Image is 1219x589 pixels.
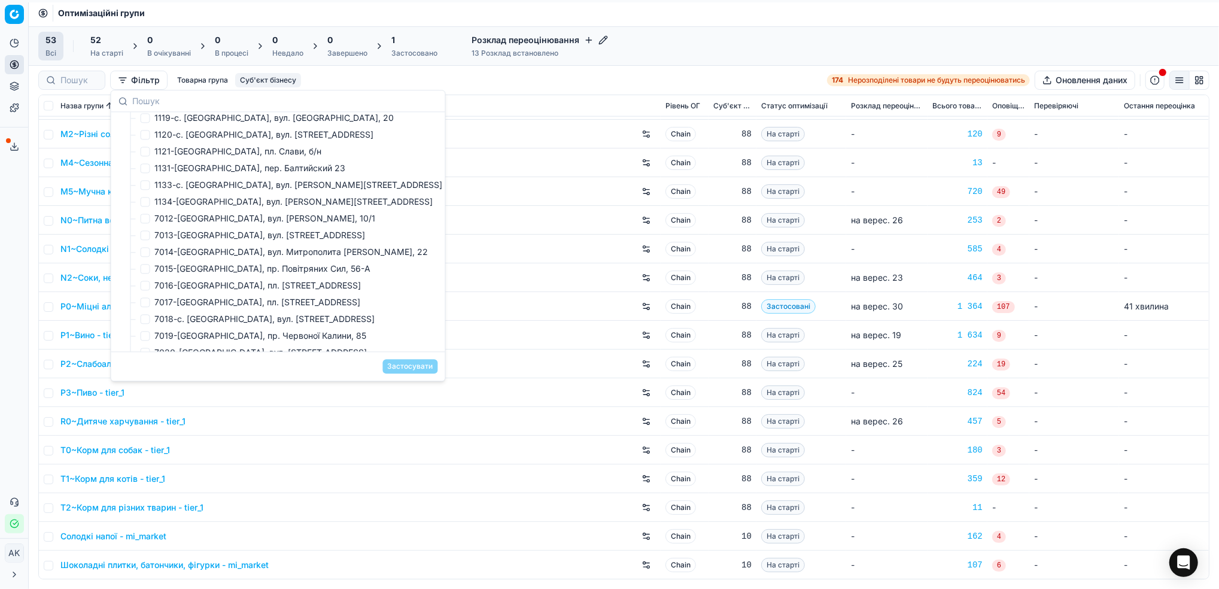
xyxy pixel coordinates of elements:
[713,387,752,399] div: 88
[60,502,203,514] a: T2~Корм для різних тварин - tier_1
[851,301,903,311] span: на верес. 30
[992,445,1006,457] span: 3
[761,184,805,199] span: На старті
[141,147,150,156] input: 1121-[GEOGRAPHIC_DATA], пл. Слави, б/н
[665,385,696,400] span: Chain
[141,348,150,357] input: 7020-[GEOGRAPHIC_DATA], вул. [STREET_ADDRESS]
[1119,436,1209,464] td: -
[1029,177,1119,206] td: -
[851,330,901,340] span: на верес. 19
[932,272,983,284] a: 464
[391,34,395,46] span: 1
[1119,493,1209,522] td: -
[992,215,1006,227] span: 2
[155,347,367,357] span: 7020-[GEOGRAPHIC_DATA], вул. [STREET_ADDRESS]
[60,300,197,312] a: P0~Міцні алкогольні напої - tier_1
[932,387,983,399] a: 824
[992,531,1006,543] span: 4
[932,128,983,140] a: 120
[987,148,1029,177] td: -
[60,214,152,226] a: N0~Питна вода - tier_1
[1029,551,1119,579] td: -
[1119,177,1209,206] td: -
[761,500,805,515] span: На старті
[155,129,374,139] span: 1120-с. [GEOGRAPHIC_DATA], вул. [STREET_ADDRESS]
[992,330,1006,342] span: 9
[713,415,752,427] div: 88
[58,7,145,19] nav: breadcrumb
[851,101,923,111] span: Розклад переоцінювання
[1034,101,1078,111] span: Перевіряючі
[155,263,371,274] span: 7015-[GEOGRAPHIC_DATA], пр. Повітряних Сил, 56-А
[60,415,186,427] a: R0~Дитяче харчування - tier_1
[1029,378,1119,407] td: -
[141,180,150,190] input: 1133-с. [GEOGRAPHIC_DATA], вул. [PERSON_NAME][STREET_ADDRESS]
[713,444,752,456] div: 88
[713,559,752,571] div: 10
[932,559,983,571] div: 107
[992,359,1010,371] span: 19
[665,213,696,227] span: Chain
[713,530,752,542] div: 10
[235,73,301,87] button: Суб'єкт бізнесу
[155,213,376,223] span: 7012-[GEOGRAPHIC_DATA], вул. [PERSON_NAME], 10/1
[846,177,928,206] td: -
[155,196,433,207] span: 1134-[GEOGRAPHIC_DATA], вул. [PERSON_NAME][STREET_ADDRESS]
[665,299,696,314] span: Chain
[932,300,983,312] a: 1 364
[713,300,752,312] div: 88
[932,530,983,542] a: 162
[932,473,983,485] a: 359
[1119,350,1209,378] td: -
[155,280,361,290] span: 7016-[GEOGRAPHIC_DATA], пл. [STREET_ADDRESS]
[60,444,170,456] a: T0~Корм для собак - tier_1
[1119,551,1209,579] td: -
[992,101,1025,111] span: Оповіщення
[761,385,805,400] span: На старті
[992,129,1006,141] span: 9
[713,502,752,514] div: 88
[665,271,696,285] span: Chain
[1029,206,1119,235] td: -
[60,329,122,341] a: P1~Вино - tier_1
[665,414,696,429] span: Chain
[932,415,983,427] div: 457
[761,328,805,342] span: На старті
[1119,522,1209,551] td: -
[992,416,1006,428] span: 5
[155,314,375,324] span: 7018-с. [GEOGRAPHIC_DATA], вул. [STREET_ADDRESS]
[1029,148,1119,177] td: -
[992,301,1015,313] span: 107
[761,357,805,371] span: На старті
[1119,120,1209,148] td: -
[761,127,805,141] span: На старті
[851,215,903,225] span: на верес. 26
[155,113,394,123] span: 1119-с. [GEOGRAPHIC_DATA], вул. [GEOGRAPHIC_DATA], 20
[932,358,983,370] div: 224
[1029,464,1119,493] td: -
[155,163,346,173] span: 1131-[GEOGRAPHIC_DATA], пер. Балтийский 23
[60,101,104,111] span: Назва групи
[932,243,983,255] div: 585
[846,148,928,177] td: -
[665,558,696,572] span: Chain
[665,529,696,544] span: Chain
[713,243,752,255] div: 88
[665,184,696,199] span: Chain
[846,120,928,148] td: -
[1124,301,1169,311] span: 41 хвилина
[992,560,1006,572] span: 6
[932,101,983,111] span: Всього товарів
[327,48,367,58] div: Завершено
[272,48,303,58] div: Невдало
[472,34,608,46] h4: Розклад переоцінювання
[761,529,805,544] span: На старті
[665,156,696,170] span: Chain
[713,329,752,341] div: 88
[1119,148,1209,177] td: -
[60,243,160,255] a: N1~Солодкі напої - tier_1
[1169,548,1198,577] div: Open Intercom Messenger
